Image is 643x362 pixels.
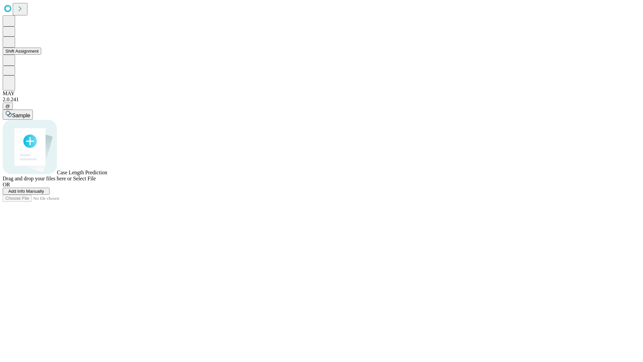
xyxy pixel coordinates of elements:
[3,97,640,103] div: 2.0.241
[73,176,96,181] span: Select File
[3,48,41,55] button: Shift Assignment
[3,90,640,97] div: MAY
[12,113,30,118] span: Sample
[3,188,50,195] button: Add Info Manually
[3,176,72,181] span: Drag and drop your files here or
[57,170,107,175] span: Case Length Prediction
[3,110,33,120] button: Sample
[5,104,10,109] span: @
[3,182,10,187] span: OR
[3,103,13,110] button: @
[8,189,44,194] span: Add Info Manually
